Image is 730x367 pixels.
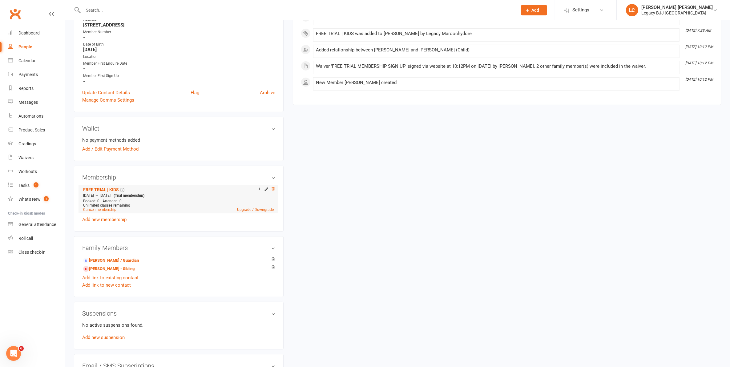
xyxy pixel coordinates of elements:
[103,199,122,203] span: Attended: 0
[82,136,275,144] li: No payment methods added
[626,4,638,16] div: LC
[83,61,275,67] div: Member First Enquire Date
[83,208,116,212] a: Cancel membership
[191,89,199,96] a: Flag
[521,5,547,15] button: Add
[532,8,539,13] span: Add
[44,196,49,201] span: 1
[82,310,275,317] h3: Suspensions
[83,47,275,52] strong: [DATE]
[18,155,34,160] div: Waivers
[316,64,677,69] div: Waiver 'FREE TRIAL MEMBERSHIP SIGN UP' signed via website at 10:12PM on [DATE] by [PERSON_NAME]. ...
[685,45,713,49] i: [DATE] 10:12 PM
[83,257,139,264] a: [PERSON_NAME] / Guardian
[82,335,125,340] a: Add new suspension
[641,10,713,16] div: Legacy BJJ [GEOGRAPHIC_DATA]
[18,169,37,174] div: Workouts
[18,44,32,49] div: People
[8,95,65,109] a: Messages
[82,217,127,222] a: Add new membership
[82,274,139,281] a: Add link to existing contact
[8,151,65,165] a: Waivers
[83,66,275,71] strong: -
[8,109,65,123] a: Automations
[237,208,274,212] a: Upgrade / Downgrade
[316,31,677,36] div: FREE TRIAL | KIDS was added to [PERSON_NAME] by Legacy Maroochydore
[18,183,30,188] div: Tasks
[83,73,275,79] div: Member First Sign Up
[18,141,36,146] div: Gradings
[82,281,131,289] a: Add link to new contact
[641,5,713,10] div: [PERSON_NAME] [PERSON_NAME]
[19,346,24,351] span: 6
[7,6,23,22] a: Clubworx
[81,6,513,14] input: Search...
[100,193,111,198] span: [DATE]
[18,197,41,202] div: What's New
[82,193,275,198] div: —
[18,72,38,77] div: Payments
[8,165,65,179] a: Workouts
[8,137,65,151] a: Gradings
[6,346,21,361] iframe: Intercom live chat
[18,30,40,35] div: Dashboard
[82,244,275,251] h3: Family Members
[8,192,65,206] a: What's New1
[8,179,65,192] a: Tasks 1
[685,28,711,33] i: [DATE] 7:28 AM
[8,68,65,82] a: Payments
[18,250,46,255] div: Class check-in
[34,182,38,188] span: 1
[83,199,99,203] span: Booked: 0
[18,222,56,227] div: General attendance
[8,218,65,232] a: General attendance kiosk mode
[8,40,65,54] a: People
[316,47,677,53] div: Added relationship between [PERSON_NAME] and [PERSON_NAME] (Child)
[8,232,65,245] a: Roll call
[83,42,275,47] div: Date of Birth
[8,82,65,95] a: Reports
[82,89,130,96] a: Update Contact Details
[260,89,275,96] a: Archive
[83,22,275,28] strong: [STREET_ADDRESS]
[8,245,65,259] a: Class kiosk mode
[685,61,713,65] i: [DATE] 10:12 PM
[685,77,713,82] i: [DATE] 10:12 PM
[18,58,36,63] div: Calendar
[18,86,34,91] div: Reports
[83,54,275,60] div: Location
[82,145,139,153] a: Add / Edit Payment Method
[83,29,275,35] div: Member Number
[83,34,275,40] strong: -
[8,26,65,40] a: Dashboard
[82,174,275,181] h3: Membership
[83,187,119,192] a: FREE TRIAL | KIDS
[316,80,677,85] div: New Member [PERSON_NAME] created
[8,54,65,68] a: Calendar
[8,123,65,137] a: Product Sales
[18,127,45,132] div: Product Sales
[18,100,38,105] div: Messages
[83,193,94,198] span: [DATE]
[18,236,33,241] div: Roll call
[82,125,275,132] h3: Wallet
[83,79,275,84] strong: -
[18,114,43,119] div: Automations
[114,193,144,198] span: (Trial membership)
[83,266,135,272] a: [PERSON_NAME] - Sibling
[83,203,130,208] span: Unlimited classes remaining
[82,321,275,329] p: No active suspensions found.
[82,96,134,104] a: Manage Comms Settings
[572,3,589,17] span: Settings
